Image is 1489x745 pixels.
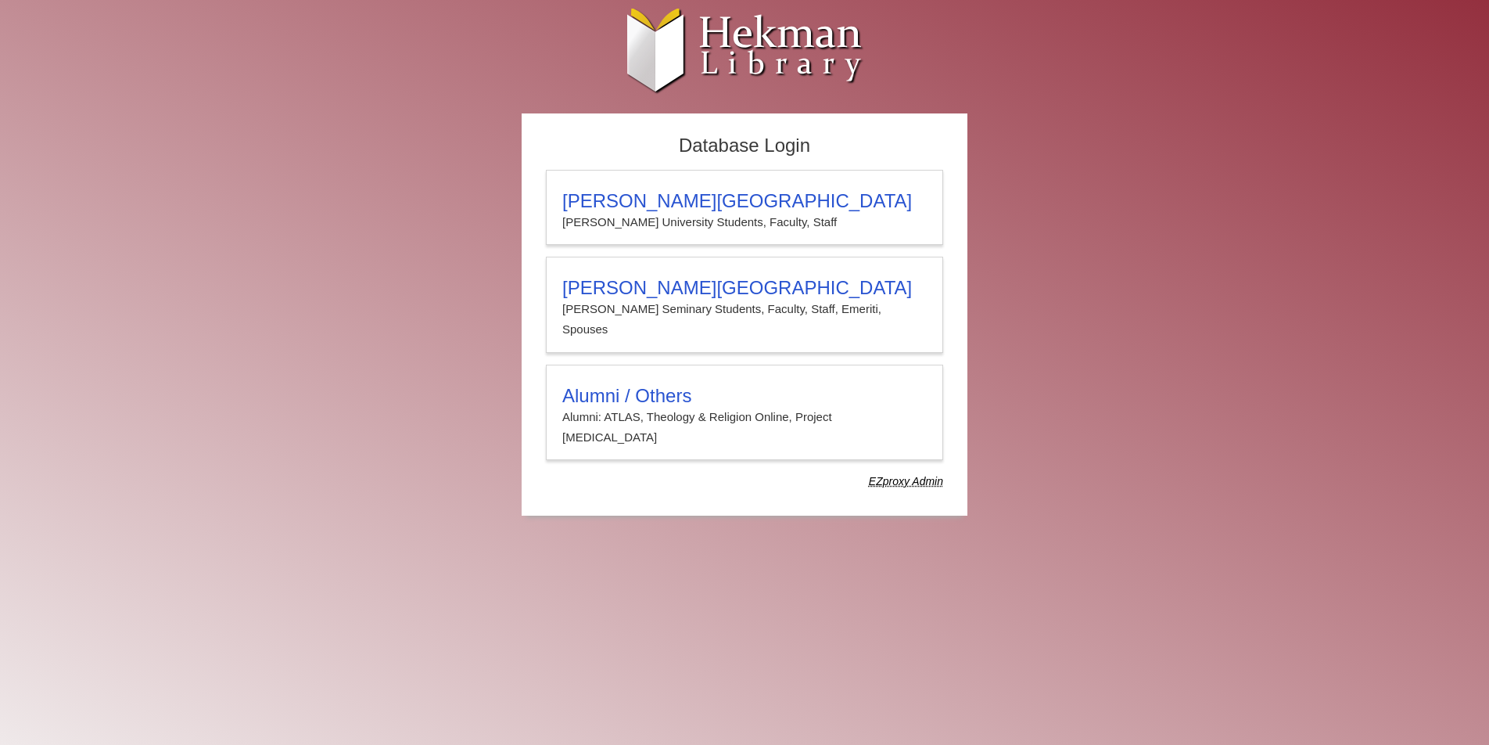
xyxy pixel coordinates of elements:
h3: [PERSON_NAME][GEOGRAPHIC_DATA] [562,277,927,299]
dfn: Use Alumni login [869,475,943,488]
summary: Alumni / OthersAlumni: ATLAS, Theology & Religion Online, Project [MEDICAL_DATA] [562,385,927,448]
p: Alumni: ATLAS, Theology & Religion Online, Project [MEDICAL_DATA] [562,407,927,448]
p: [PERSON_NAME] Seminary Students, Faculty, Staff, Emeriti, Spouses [562,299,927,340]
h3: Alumni / Others [562,385,927,407]
a: [PERSON_NAME][GEOGRAPHIC_DATA][PERSON_NAME] University Students, Faculty, Staff [546,170,943,245]
p: [PERSON_NAME] University Students, Faculty, Staff [562,212,927,232]
h3: [PERSON_NAME][GEOGRAPHIC_DATA] [562,190,927,212]
a: [PERSON_NAME][GEOGRAPHIC_DATA][PERSON_NAME] Seminary Students, Faculty, Staff, Emeriti, Spouses [546,257,943,353]
h2: Database Login [538,130,951,162]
